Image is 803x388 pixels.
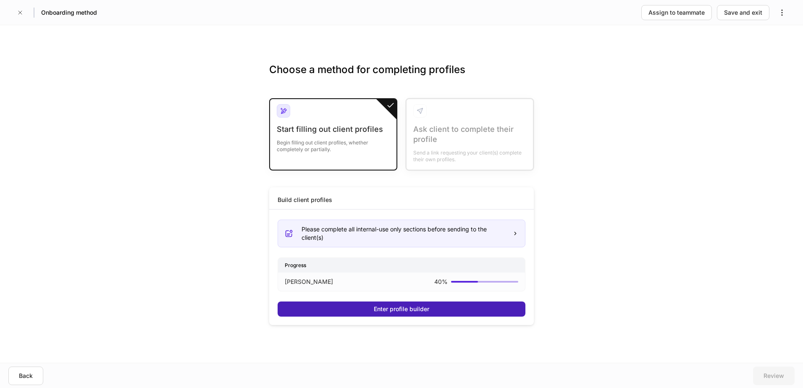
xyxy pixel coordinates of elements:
[285,278,333,286] p: [PERSON_NAME]
[277,124,390,134] div: Start filling out client profiles
[764,372,784,380] div: Review
[374,305,429,313] div: Enter profile builder
[41,8,97,17] h5: Onboarding method
[724,8,762,17] div: Save and exit
[717,5,769,20] button: Save and exit
[278,301,525,317] button: Enter profile builder
[641,5,712,20] button: Assign to teammate
[302,225,506,242] div: Please complete all internal-use only sections before sending to the client(s)
[19,372,33,380] div: Back
[269,63,534,90] h3: Choose a method for completing profiles
[434,278,448,286] p: 40 %
[8,367,43,385] button: Back
[278,196,332,204] div: Build client profiles
[648,8,705,17] div: Assign to teammate
[278,258,525,273] div: Progress
[277,134,390,153] div: Begin filling out client profiles, whether completely or partially.
[753,367,795,385] button: Review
